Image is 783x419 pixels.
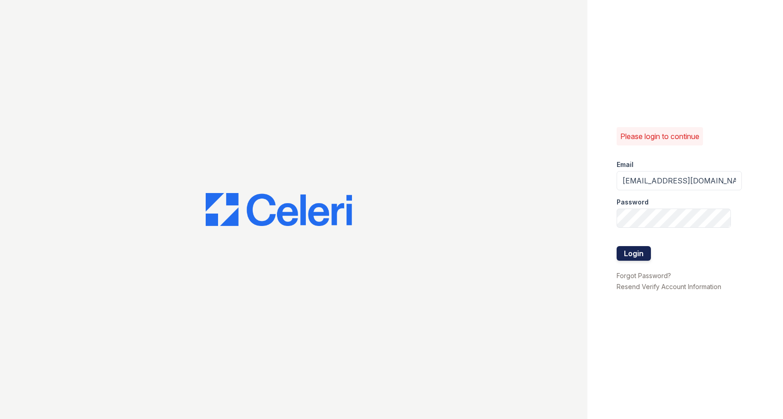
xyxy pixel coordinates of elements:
[206,193,352,226] img: CE_Logo_Blue-a8612792a0a2168367f1c8372b55b34899dd931a85d93a1a3d3e32e68fde9ad4.png
[617,283,721,290] a: Resend Verify Account Information
[617,198,649,207] label: Password
[617,160,634,169] label: Email
[617,272,671,279] a: Forgot Password?
[620,131,699,142] p: Please login to continue
[617,246,651,261] button: Login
